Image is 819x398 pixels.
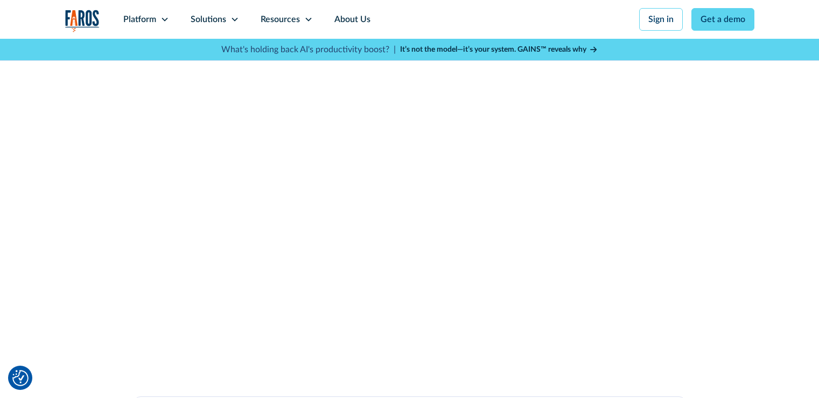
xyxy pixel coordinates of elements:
[65,10,100,32] a: home
[639,8,683,31] a: Sign in
[261,13,300,26] div: Resources
[400,46,586,53] strong: It’s not the model—it’s your system. GAINS™ reveals why
[12,370,29,386] button: Cookie Settings
[12,370,29,386] img: Revisit consent button
[65,10,100,32] img: Logo of the analytics and reporting company Faros.
[123,13,156,26] div: Platform
[400,44,598,55] a: It’s not the model—it’s your system. GAINS™ reveals why
[191,13,226,26] div: Solutions
[691,8,754,31] a: Get a demo
[221,43,396,56] p: What's holding back AI's productivity boost? |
